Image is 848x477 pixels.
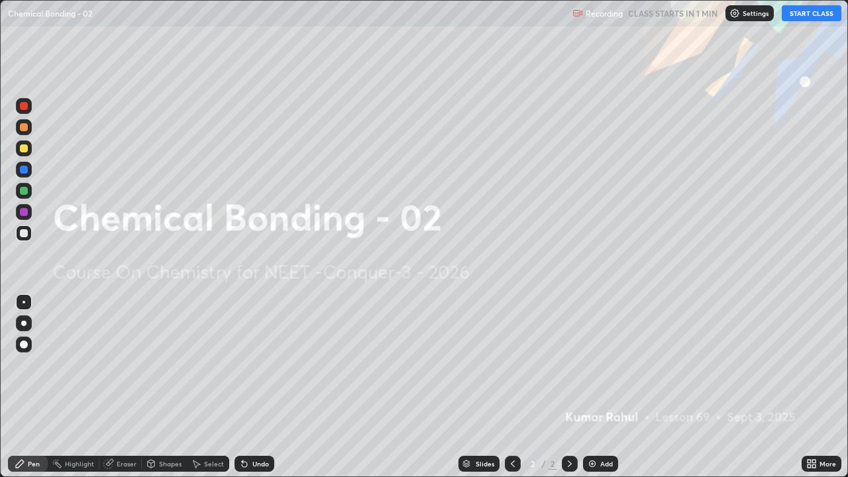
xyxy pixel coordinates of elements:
div: Eraser [117,460,136,467]
div: More [820,460,836,467]
div: Highlight [65,460,94,467]
div: Pen [28,460,40,467]
img: recording.375f2c34.svg [572,8,583,19]
button: START CLASS [782,5,841,21]
div: / [542,460,546,468]
div: Shapes [159,460,182,467]
p: Recording [586,9,623,19]
p: Settings [743,10,768,17]
img: class-settings-icons [729,8,740,19]
div: Slides [476,460,494,467]
div: Select [204,460,224,467]
div: Add [600,460,613,467]
img: add-slide-button [587,458,598,469]
h5: CLASS STARTS IN 1 MIN [628,7,717,19]
div: 2 [549,458,556,470]
div: 2 [526,460,539,468]
p: Chemical Bonding - 02 [8,8,92,19]
div: Undo [252,460,269,467]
